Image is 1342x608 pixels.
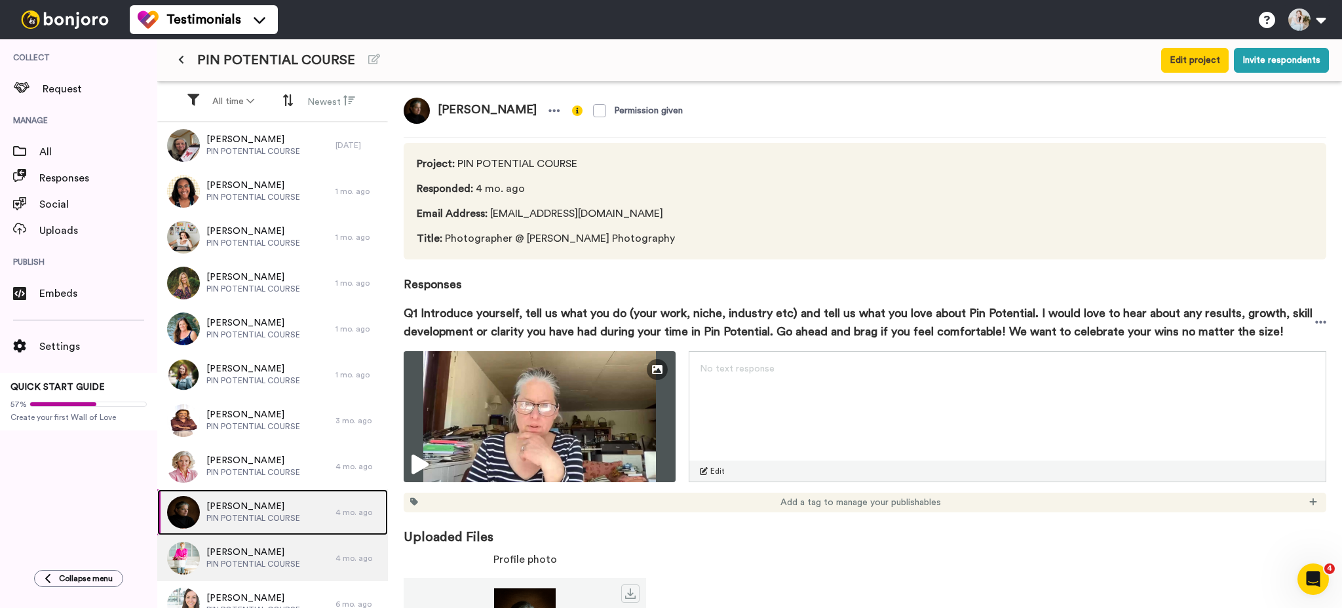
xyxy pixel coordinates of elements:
[404,98,430,124] img: 3832ab74-9b63-4bf7-a4db-44e33e741550.jpeg
[157,398,388,444] a: [PERSON_NAME]PIN POTENTIAL COURSE3 mo. ago
[167,129,200,162] img: af6fb907-4e4d-430c-95e1-b0fb1b6761c5.jpeg
[417,206,693,221] span: [EMAIL_ADDRESS][DOMAIN_NAME]
[417,159,455,169] span: Project :
[299,89,363,114] button: Newest
[34,570,123,587] button: Collapse menu
[335,278,381,288] div: 1 mo. ago
[206,330,300,340] span: PIN POTENTIAL COURSE
[417,183,473,194] span: Responded :
[39,286,157,301] span: Embeds
[206,146,300,157] span: PIN POTENTIAL COURSE
[572,105,583,116] img: info-yellow.svg
[206,192,300,202] span: PIN POTENTIAL COURSE
[335,461,381,472] div: 4 mo. ago
[417,233,442,244] span: Title :
[157,123,388,168] a: [PERSON_NAME]PIN POTENTIAL COURSE[DATE]
[10,383,105,392] span: QUICK START GUIDE
[167,450,200,483] img: 52daa714-f8a1-4e3f-afdd-d1219d9ddeab.png
[39,144,157,160] span: All
[493,552,557,567] span: Profile photo
[10,412,147,423] span: Create your first Wall of Love
[335,370,381,380] div: 1 mo. ago
[206,133,300,146] span: [PERSON_NAME]
[206,559,300,569] span: PIN POTENTIAL COURSE
[335,507,381,518] div: 4 mo. ago
[206,179,300,192] span: [PERSON_NAME]
[404,351,676,482] img: fa04b761-dc67-4c3f-91fd-e2d3c2d37e4a-thumbnail_full-1746182780.jpg
[39,170,157,186] span: Responses
[417,181,693,197] span: 4 mo. ago
[1324,563,1335,574] span: 4
[157,352,388,398] a: [PERSON_NAME]PIN POTENTIAL COURSE1 mo. ago
[700,364,775,373] span: No text response
[404,259,1326,294] span: Responses
[157,489,388,535] a: [PERSON_NAME]PIN POTENTIAL COURSE4 mo. ago
[206,500,300,513] span: [PERSON_NAME]
[10,399,27,409] span: 57%
[204,90,262,113] button: All time
[197,51,355,69] span: PIN POTENTIAL COURSE
[710,466,725,476] span: Edit
[39,223,157,238] span: Uploads
[614,104,683,117] div: Permission given
[167,542,200,575] img: da0da98c-5699-48d6-8b49-69972a259902.jpeg
[206,513,300,523] span: PIN POTENTIAL COURSE
[206,546,300,559] span: [PERSON_NAME]
[167,496,200,529] img: 3832ab74-9b63-4bf7-a4db-44e33e741550.jpeg
[206,375,300,386] span: PIN POTENTIAL COURSE
[417,231,693,246] span: Photographer @ [PERSON_NAME] Photography
[167,358,200,391] img: f11fcd46-4b71-4311-8511-1e4040adf36f.jpeg
[167,404,200,437] img: 7148a9af-eaa4-46f0-8175-82ec91f49576.png
[157,260,388,306] a: [PERSON_NAME]PIN POTENTIAL COURSE1 mo. ago
[157,214,388,260] a: [PERSON_NAME]PIN POTENTIAL COURSE1 mo. ago
[166,10,241,29] span: Testimonials
[206,271,300,284] span: [PERSON_NAME]
[206,362,300,375] span: [PERSON_NAME]
[157,168,388,214] a: [PERSON_NAME]PIN POTENTIAL COURSE1 mo. ago
[39,197,157,212] span: Social
[206,225,300,238] span: [PERSON_NAME]
[417,156,693,172] span: PIN POTENTIAL COURSE
[335,415,381,426] div: 3 mo. ago
[206,467,300,478] span: PIN POTENTIAL COURSE
[206,421,300,432] span: PIN POTENTIAL COURSE
[430,98,545,124] span: [PERSON_NAME]
[404,512,1326,546] span: Uploaded Files
[1161,48,1229,73] button: Edit project
[138,9,159,30] img: tm-color.svg
[167,175,200,208] img: ca4a4349-63ac-4795-af8f-fd1b93b4589d.jpeg
[335,140,381,151] div: [DATE]
[206,316,300,330] span: [PERSON_NAME]
[59,573,113,584] span: Collapse menu
[167,313,200,345] img: 261d3ba1-66a3-44e3-8226-9929a4e4e69e.jpeg
[1234,48,1329,73] button: Invite respondents
[157,535,388,581] a: [PERSON_NAME]PIN POTENTIAL COURSE4 mo. ago
[335,186,381,197] div: 1 mo. ago
[167,267,200,299] img: f3770117-e843-47c8-84ec-d4e991ec5c18.png
[335,232,381,242] div: 1 mo. ago
[206,592,300,605] span: [PERSON_NAME]
[206,454,300,467] span: [PERSON_NAME]
[16,10,114,29] img: bj-logo-header-white.svg
[157,306,388,352] a: [PERSON_NAME]PIN POTENTIAL COURSE1 mo. ago
[417,208,488,219] span: Email Address :
[404,304,1315,341] span: Q1 Introduce yourself, tell us what you do (your work, niche, industry etc) and tell us what you ...
[157,444,388,489] a: [PERSON_NAME]PIN POTENTIAL COURSE4 mo. ago
[335,324,381,334] div: 1 mo. ago
[780,496,941,509] span: Add a tag to manage your publishables
[206,284,300,294] span: PIN POTENTIAL COURSE
[206,408,300,421] span: [PERSON_NAME]
[206,238,300,248] span: PIN POTENTIAL COURSE
[43,81,157,97] span: Request
[335,553,381,563] div: 4 mo. ago
[1297,563,1329,595] iframe: Intercom live chat
[167,221,200,254] img: 1dbd9cde-0e11-4fb5-9b96-fc7d96deb925.jpeg
[39,339,157,354] span: Settings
